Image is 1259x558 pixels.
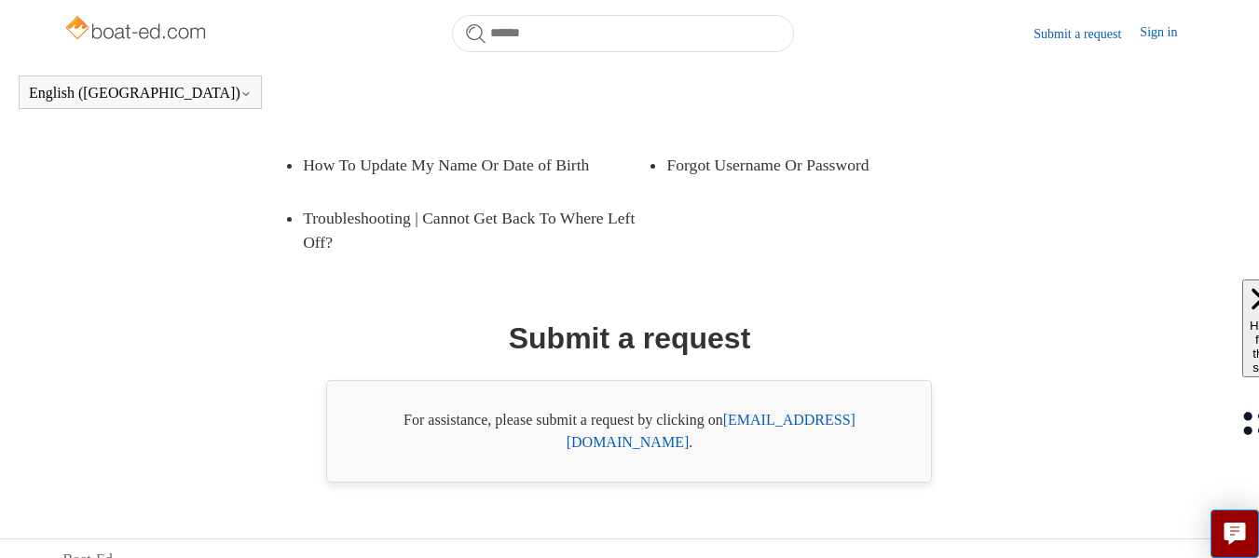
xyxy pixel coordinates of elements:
a: How To Update My Name Or Date of Birth [303,139,620,191]
a: Sign in [1140,22,1196,45]
div: For assistance, please submit a request by clicking on . [326,380,932,483]
a: Forgot Username Or Password [666,139,983,191]
button: English ([GEOGRAPHIC_DATA]) [29,85,252,102]
input: Search [452,15,794,52]
h1: Submit a request [509,316,751,361]
img: Boat-Ed Help Center home page [63,11,212,48]
a: Submit a request [1033,24,1140,44]
button: Live chat [1211,510,1259,558]
a: Troubleshooting | Cannot Get Back To Where Left Off? [303,192,648,269]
